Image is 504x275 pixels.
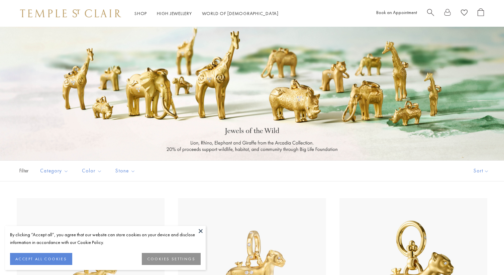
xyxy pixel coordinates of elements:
img: Temple St. Clair [20,9,121,17]
a: View Wishlist [461,8,468,19]
iframe: Gorgias live chat messenger [471,244,497,268]
a: High JewelleryHigh Jewellery [157,10,192,16]
span: Stone [112,167,140,175]
a: Open Shopping Bag [478,8,484,19]
button: Color [77,163,107,178]
div: By clicking “Accept all”, you agree that our website can store cookies on your device and disclos... [10,231,201,246]
button: Category [35,163,74,178]
button: ACCEPT ALL COOKIES [10,253,72,265]
button: Show sort by [459,161,504,181]
button: COOKIES SETTINGS [142,253,201,265]
span: Color [79,167,107,175]
a: ShopShop [134,10,147,16]
a: World of [DEMOGRAPHIC_DATA]World of [DEMOGRAPHIC_DATA] [202,10,279,16]
button: Stone [110,163,140,178]
a: Book an Appointment [376,9,417,15]
nav: Main navigation [134,9,279,18]
a: Search [427,8,434,19]
span: Category [37,167,74,175]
